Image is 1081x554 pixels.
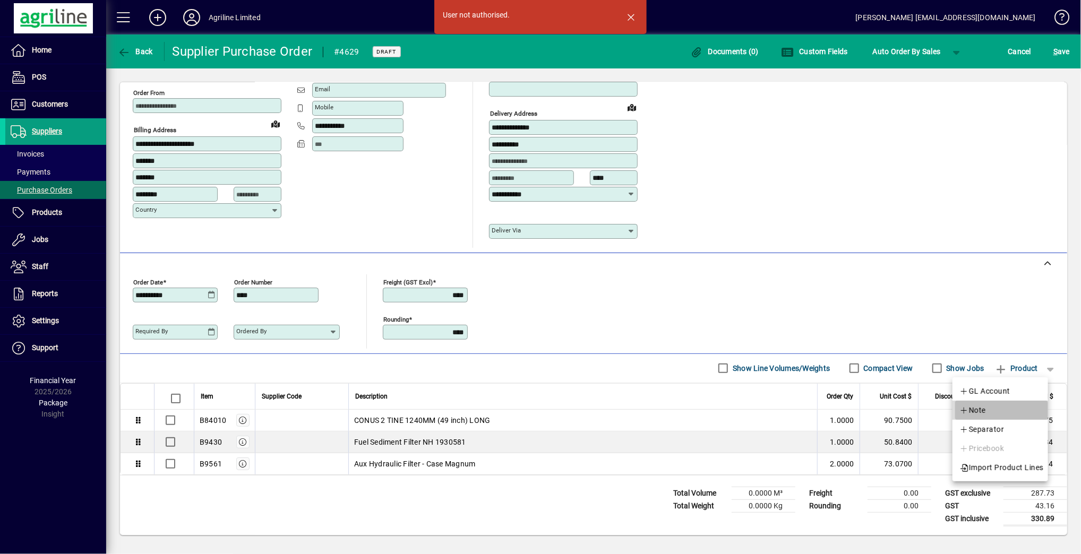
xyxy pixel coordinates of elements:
[953,382,1048,401] button: GL Account
[953,439,1048,458] button: Pricebook
[953,420,1048,439] button: Separator
[959,385,1010,397] span: GL Account
[953,458,1048,477] button: Import Product Lines
[953,401,1048,420] button: Note
[959,461,1044,474] span: Import Product Lines
[959,423,1004,436] span: Separator
[959,404,986,417] span: Note
[959,442,1004,455] span: Pricebook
